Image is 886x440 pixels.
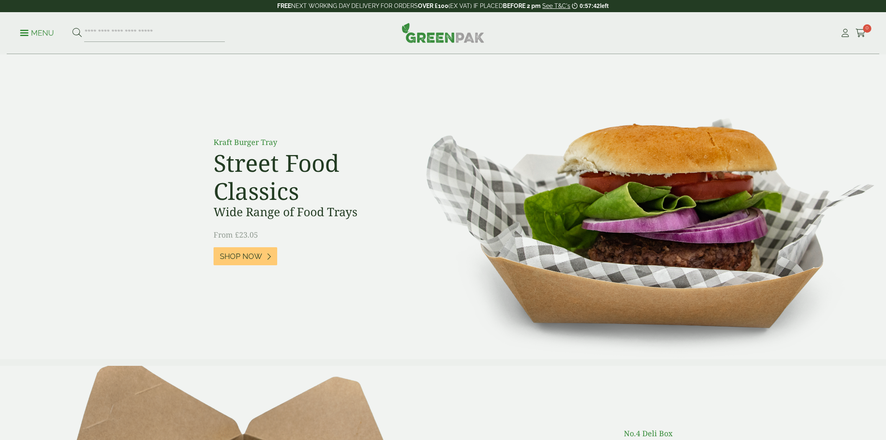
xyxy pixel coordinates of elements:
span: 0:57:42 [580,3,600,9]
a: Menu [20,28,54,36]
strong: FREE [277,3,291,9]
a: Shop Now [214,247,277,265]
a: See T&C's [542,3,570,9]
h2: Street Food Classics [214,149,402,205]
strong: BEFORE 2 pm [503,3,541,9]
a: 0 [855,27,866,39]
img: GreenPak Supplies [402,23,484,43]
span: left [600,3,609,9]
p: Menu [20,28,54,38]
h3: Wide Range of Food Trays [214,205,402,219]
i: Cart [855,29,866,37]
span: Shop Now [220,252,262,261]
strong: OVER £100 [418,3,448,9]
img: Street Food Classics [399,54,886,359]
p: Kraft Burger Tray [214,137,402,148]
span: From £23.05 [214,230,258,240]
i: My Account [840,29,850,37]
span: 0 [863,24,871,33]
p: No.4 Deli Box [490,428,672,439]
